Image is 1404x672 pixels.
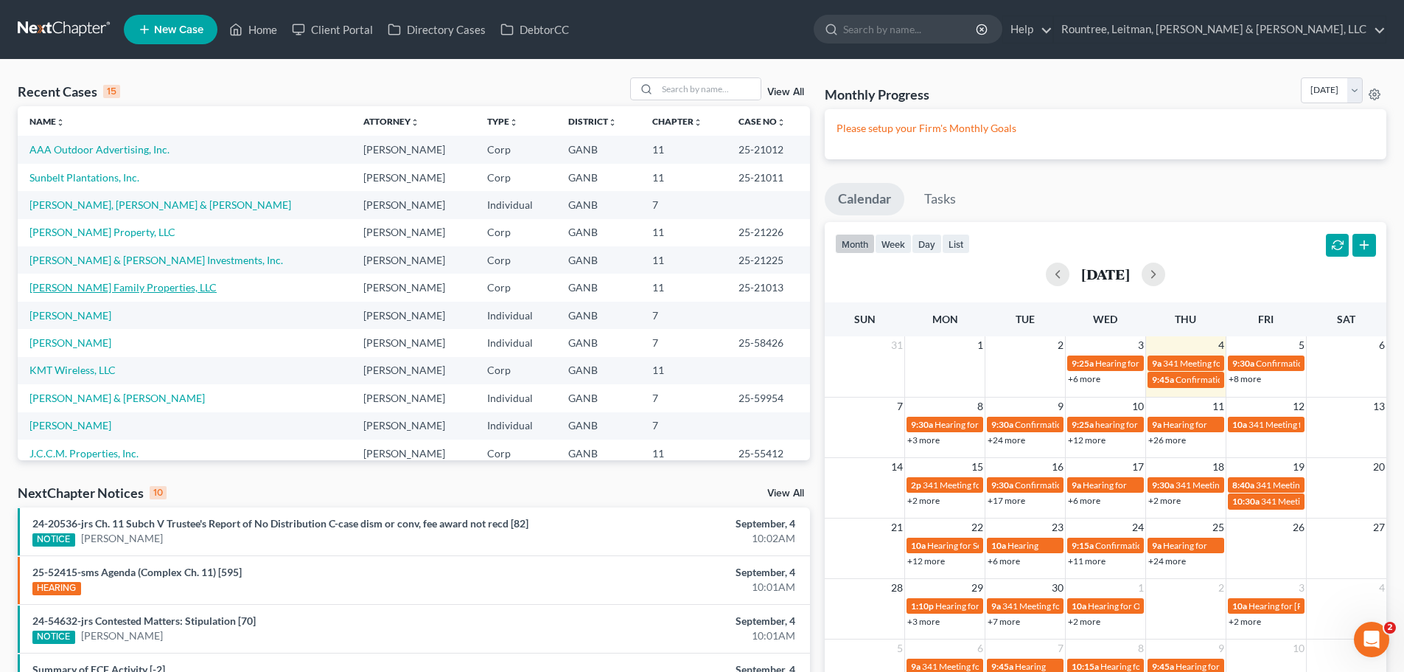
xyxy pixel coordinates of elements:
a: +7 more [988,616,1020,627]
a: 25-52415-sms Agenda (Complex Ch. 11) [595] [32,566,242,578]
td: Corp [475,219,556,246]
span: 4 [1217,336,1226,354]
a: View All [767,87,804,97]
span: 341 Meeting for [PERSON_NAME] [1163,358,1296,369]
a: Help [1003,16,1052,43]
td: [PERSON_NAME] [352,412,475,440]
a: [PERSON_NAME] [29,419,111,432]
td: 25-58426 [727,329,809,356]
div: 15 [103,85,120,98]
a: +11 more [1068,555,1106,567]
i: unfold_more [777,118,786,127]
a: DebtorCC [493,16,576,43]
td: [PERSON_NAME] [352,302,475,329]
a: View All [767,488,804,499]
td: GANB [556,329,641,356]
span: 9:25a [1072,358,1094,369]
a: +2 more [1229,616,1261,627]
a: Rountree, Leitman, [PERSON_NAME] & [PERSON_NAME], LLC [1054,16,1386,43]
a: [PERSON_NAME] [81,531,163,546]
span: 31 [890,336,904,354]
span: Sat [1337,313,1355,325]
span: 9:30a [991,479,1013,491]
td: Corp [475,164,556,191]
td: GANB [556,136,641,163]
span: 2 [1056,336,1065,354]
button: week [875,234,912,254]
button: list [942,234,970,254]
a: AAA Outdoor Advertising, Inc. [29,143,170,156]
a: 24-20536-jrs Ch. 11 Subch V Trustee's Report of No Distribution C-case dism or conv, fee award no... [32,517,528,530]
i: unfold_more [694,118,702,127]
td: Individual [475,329,556,356]
td: 25-21225 [727,246,809,274]
td: Corp [475,246,556,274]
span: Confirmation Hearing [1176,374,1260,385]
a: Chapterunfold_more [652,116,702,127]
span: Hearing for [PERSON_NAME] [1176,661,1291,672]
td: Corp [475,357,556,384]
a: Client Portal [284,16,380,43]
span: Hearing for [PERSON_NAME] [1248,600,1363,612]
div: 10:01AM [551,628,795,643]
td: [PERSON_NAME] [352,136,475,163]
div: September, 4 [551,565,795,580]
td: 25-21011 [727,164,809,191]
span: Hearing for [1083,479,1127,491]
div: 10:01AM [551,580,795,595]
span: 9a [1072,479,1081,491]
span: 10a [1232,600,1247,612]
span: 9a [1152,540,1162,551]
span: 24 [1131,519,1145,536]
td: GANB [556,246,641,274]
td: 7 [640,302,727,329]
span: 10 [1291,640,1306,657]
span: 2 [1384,622,1396,634]
span: Hearing for OTB Holding LLC, et al. [1088,600,1220,612]
a: Attorneyunfold_more [363,116,419,127]
td: 7 [640,191,727,218]
td: GANB [556,191,641,218]
td: Corp [475,136,556,163]
span: 7 [1056,640,1065,657]
span: 341 Meeting for [PERSON_NAME] [1248,419,1381,430]
span: 1:10p [911,600,934,612]
a: Nameunfold_more [29,116,65,127]
span: Hearing for [935,419,979,430]
td: [PERSON_NAME] [352,357,475,384]
a: +2 more [1068,616,1100,627]
td: GANB [556,164,641,191]
span: 9 [1056,398,1065,415]
a: +26 more [1148,434,1186,446]
span: 15 [970,458,985,476]
td: Individual [475,412,556,440]
input: Search by name... [843,15,978,43]
span: 20 [1372,458,1386,476]
span: 7 [895,398,904,415]
span: Fri [1258,313,1274,325]
td: [PERSON_NAME] [352,329,475,356]
div: HEARING [32,582,81,595]
span: 17 [1131,458,1145,476]
a: +24 more [1148,555,1186,567]
span: 18 [1211,458,1226,476]
td: [PERSON_NAME] [352,246,475,274]
td: GANB [556,219,641,246]
span: 9:25a [1072,419,1094,430]
span: 9:45a [991,661,1013,672]
span: Mon [932,313,958,325]
a: Calendar [825,183,904,215]
span: 10:30a [1232,496,1260,507]
a: Sunbelt Plantations, Inc. [29,171,139,184]
span: 341 Meeting for [1002,600,1064,612]
div: Recent Cases [18,83,120,100]
td: GANB [556,412,641,440]
span: 16 [1050,458,1065,476]
p: Please setup your Firm's Monthly Goals [837,121,1375,136]
span: 12 [1291,398,1306,415]
span: 341 Meeting for [923,479,985,491]
i: unfold_more [509,118,518,127]
span: 341 Meeting for [1176,479,1237,491]
span: Confirmation Hearing for [PERSON_NAME] [1015,479,1184,491]
a: +24 more [988,434,1025,446]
